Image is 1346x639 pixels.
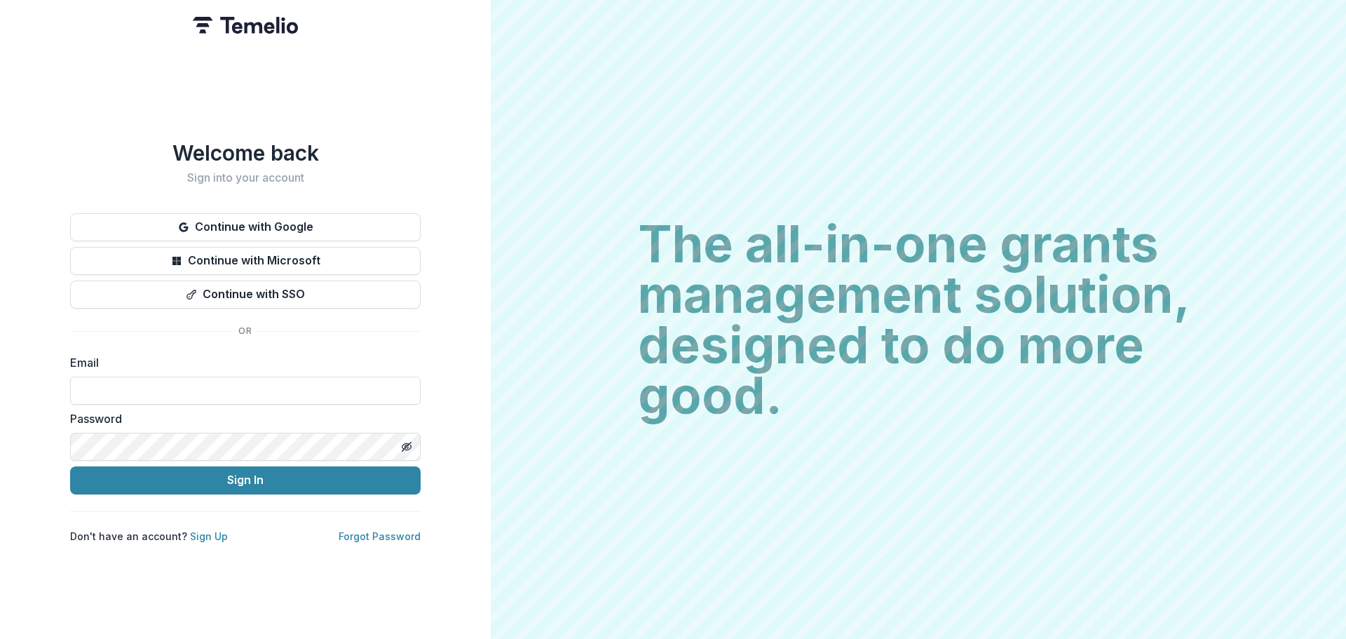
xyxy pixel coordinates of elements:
p: Don't have an account? [70,529,228,544]
h2: Sign into your account [70,171,421,184]
label: Email [70,354,412,371]
button: Continue with SSO [70,281,421,309]
button: Toggle password visibility [395,436,418,458]
a: Sign Up [190,530,228,542]
button: Continue with Google [70,213,421,241]
button: Continue with Microsoft [70,247,421,275]
a: Forgot Password [339,530,421,542]
img: Temelio [193,17,298,34]
h1: Welcome back [70,140,421,166]
button: Sign In [70,466,421,495]
label: Password [70,410,412,427]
